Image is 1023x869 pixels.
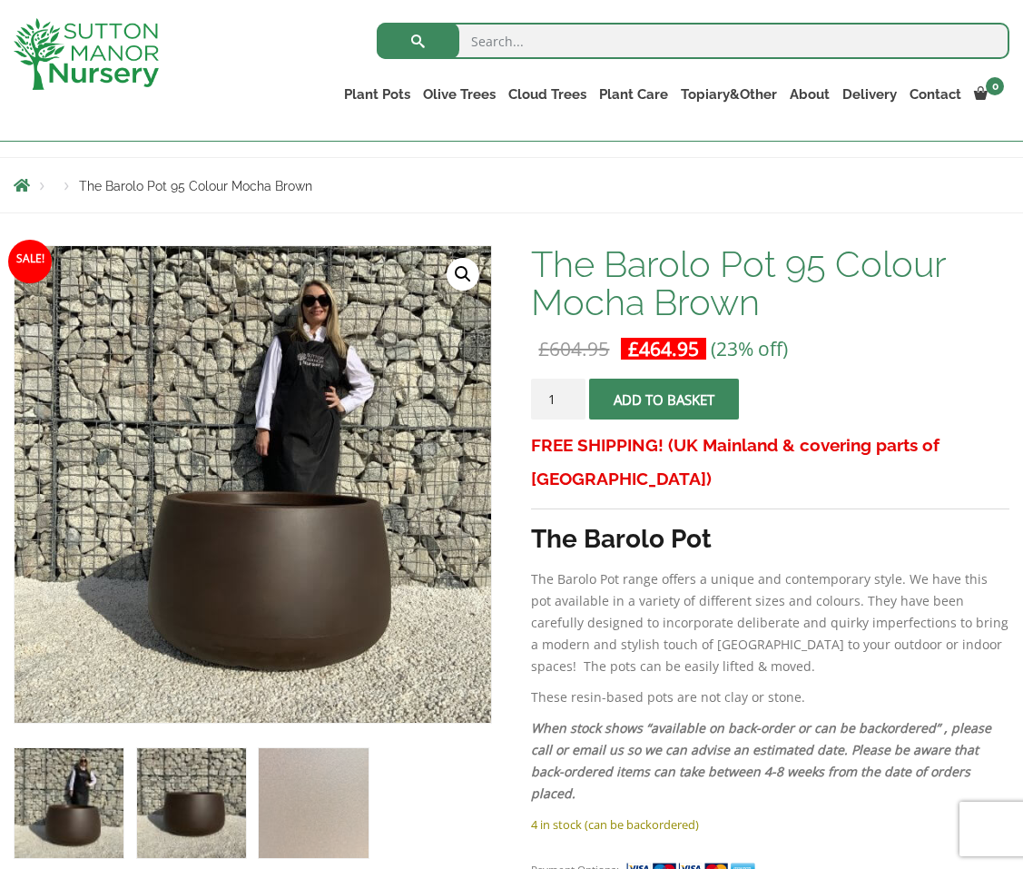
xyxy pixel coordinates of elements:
[14,18,159,90] img: logo
[531,568,1009,677] p: The Barolo Pot range offers a unique and contemporary style. We have this pot available in a vari...
[674,82,783,107] a: Topiary&Other
[531,719,991,802] em: When stock shows “available on back-order or can be backordered” , please call or email us so we ...
[783,82,836,107] a: About
[14,178,1009,193] nav: Breadcrumbs
[836,82,903,107] a: Delivery
[531,814,1009,835] p: 4 in stock (can be backordered)
[417,82,502,107] a: Olive Trees
[8,240,52,283] span: Sale!
[531,524,712,554] strong: The Barolo Pot
[531,245,1009,321] h1: The Barolo Pot 95 Colour Mocha Brown
[377,23,1009,59] input: Search...
[968,82,1009,107] a: 0
[259,748,368,857] img: The Barolo Pot 95 Colour Mocha Brown - Image 3
[531,429,1009,496] h3: FREE SHIPPING! (UK Mainland & covering parts of [GEOGRAPHIC_DATA])
[628,336,699,361] bdi: 464.95
[531,686,1009,708] p: These resin-based pots are not clay or stone.
[15,748,123,857] img: The Barolo Pot 95 Colour Mocha Brown
[589,379,739,420] button: Add to basket
[79,179,312,193] span: The Barolo Pot 95 Colour Mocha Brown
[538,336,549,361] span: £
[502,82,593,107] a: Cloud Trees
[137,748,246,857] img: The Barolo Pot 95 Colour Mocha Brown - Image 2
[593,82,674,107] a: Plant Care
[447,258,479,291] a: View full-screen image gallery
[338,82,417,107] a: Plant Pots
[538,336,609,361] bdi: 604.95
[903,82,968,107] a: Contact
[986,77,1004,95] span: 0
[531,379,585,420] input: Product quantity
[711,336,788,361] span: (23% off)
[628,336,639,361] span: £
